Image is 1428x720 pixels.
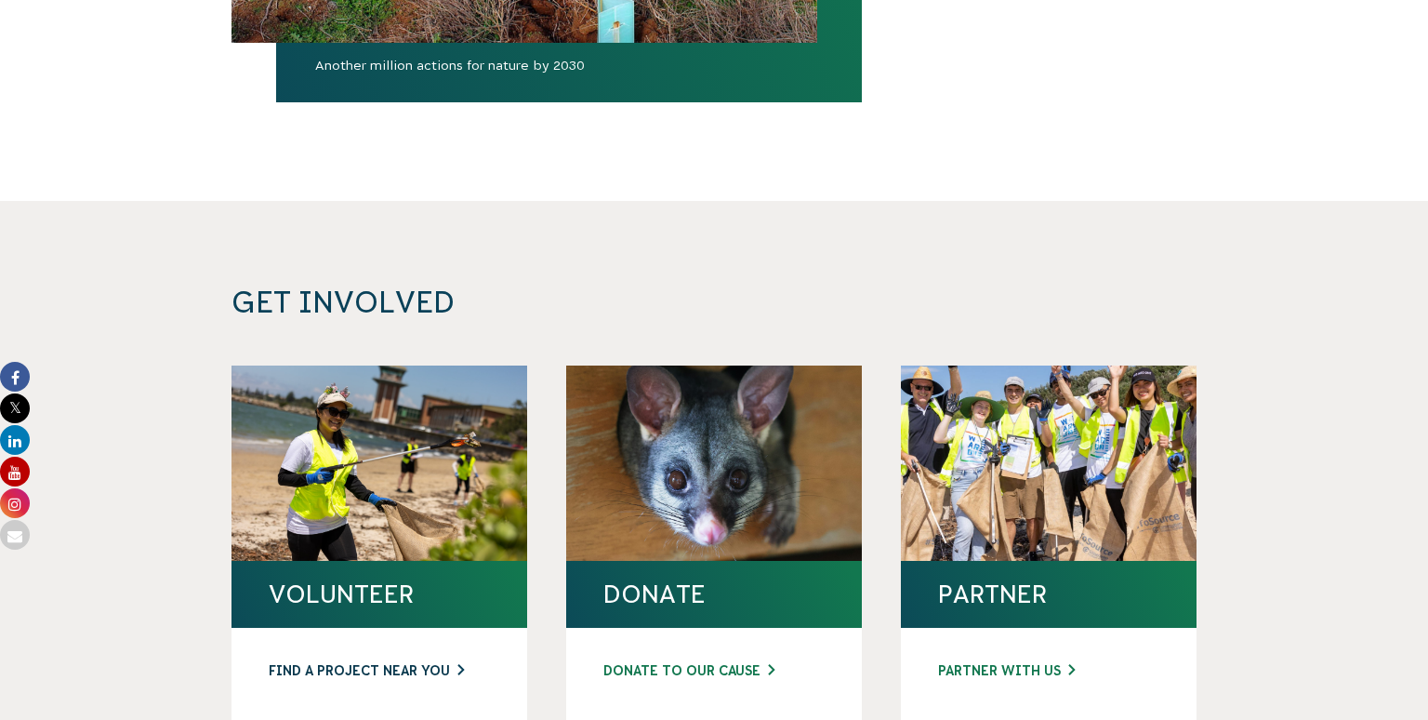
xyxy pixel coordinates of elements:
a: FIND A PROJECT NEAR YOU [269,661,490,681]
a: PARTNER [938,580,1159,609]
a: DONATE [603,580,825,609]
a: VOLUNTEER [269,580,490,609]
a: DONATE TO OUR CAUSE [603,661,825,681]
h3: GET INVOLVED [231,285,945,321]
a: Partner with us [938,661,1159,681]
span: Another million actions for nature by 2030 [276,55,862,102]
